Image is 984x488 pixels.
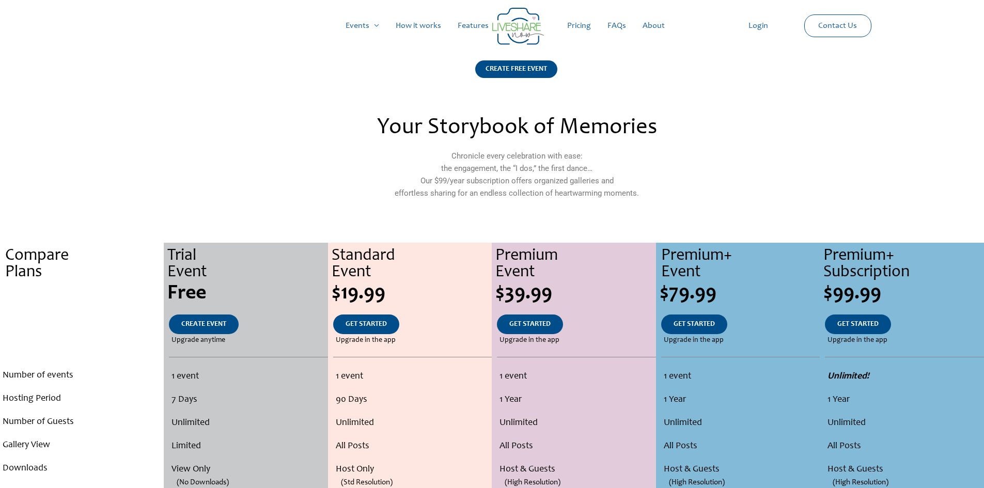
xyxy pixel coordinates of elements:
li: Unlimited [336,412,489,435]
li: Limited [171,435,324,458]
a: GET STARTED [825,314,891,334]
li: 1 Year [664,388,817,412]
span: Upgrade in the app [336,334,396,347]
div: Free [167,284,327,304]
div: Standard Event [332,248,492,281]
nav: Site Navigation [18,9,966,42]
p: Chronicle every celebration with ease: the engagement, the “I dos,” the first dance… Our $99/year... [293,150,740,199]
a: CREATE FREE EVENT [475,60,557,91]
li: 7 Days [171,388,324,412]
div: $79.99 [660,284,820,304]
span: CREATE EVENT [181,321,226,328]
a: Features [449,9,497,42]
a: About [634,9,673,42]
li: 1 event [664,365,817,388]
a: Pricing [559,9,599,42]
div: $19.99 [332,284,492,304]
li: Host & Guests [499,458,653,481]
a: GET STARTED [497,314,563,334]
a: FAQs [599,9,634,42]
div: Premium+ Event [661,248,820,281]
li: All Posts [827,435,981,458]
li: Hosting Period [3,387,161,411]
a: How it works [387,9,449,42]
li: 1 event [499,365,653,388]
a: . [69,314,96,334]
a: Login [740,9,776,42]
li: Host & Guests [664,458,817,481]
a: GET STARTED [333,314,399,334]
li: Gallery View [3,434,161,457]
div: Premium+ Subscription [823,248,983,281]
span: GET STARTED [346,321,387,328]
div: Compare Plans [5,248,164,281]
li: Host & Guests [827,458,981,481]
div: $99.99 [823,284,983,304]
span: . [81,337,83,344]
img: Group 14 | Live Photo Slideshow for Events | Create Free Events Album for Any Occasion [492,8,544,45]
h2: Your Storybook of Memories [293,117,740,139]
div: Trial Event [167,248,327,281]
span: Upgrade in the app [827,334,887,347]
li: 1 event [171,365,324,388]
div: CREATE FREE EVENT [475,60,557,78]
span: GET STARTED [674,321,715,328]
span: GET STARTED [509,321,551,328]
li: View Only [171,458,324,481]
li: 1 event [336,365,489,388]
a: GET STARTED [661,314,727,334]
li: 90 Days [336,388,489,412]
li: Unlimited [827,412,981,435]
li: Number of events [3,364,161,387]
span: Upgrade in the app [499,334,559,347]
li: Downloads [3,457,161,480]
span: Upgrade in the app [664,334,724,347]
span: GET STARTED [837,321,879,328]
li: 1 Year [499,388,653,412]
a: Events [337,9,387,42]
span: . [80,284,85,304]
strong: Unlimited! [827,372,869,381]
div: Premium Event [495,248,655,281]
li: 1 Year [827,388,981,412]
span: . [81,321,83,328]
li: Host Only [336,458,489,481]
li: All Posts [336,435,489,458]
span: Upgrade anytime [171,334,225,347]
div: $39.99 [495,284,655,304]
a: Contact Us [810,15,865,37]
li: Unlimited [499,412,653,435]
li: Unlimited [171,412,324,435]
a: CREATE EVENT [169,314,239,334]
li: All Posts [499,435,653,458]
li: Number of Guests [3,411,161,434]
li: Unlimited [664,412,817,435]
li: All Posts [664,435,817,458]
